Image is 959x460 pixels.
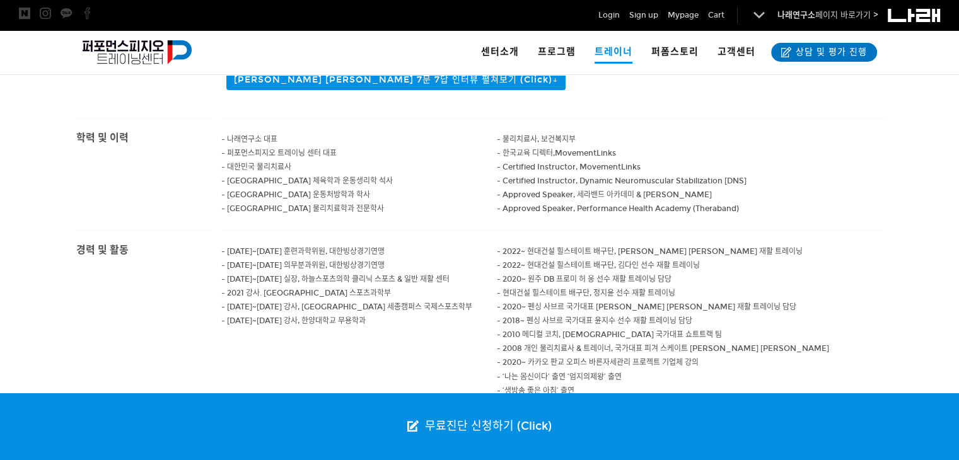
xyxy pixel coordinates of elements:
[528,30,585,74] a: 프로그램
[221,190,370,199] span: - [GEOGRAPHIC_DATA] 운동처방학과 학사
[497,204,739,213] span: - Approved Speaker, Performance Health Academy (Theraband)
[718,46,755,57] span: 고객센터
[595,42,632,64] span: 트레이너
[76,132,129,144] span: 학력 및 이력
[497,275,671,284] span: - 2020~ 원주 DB 프로미 허 웅 선수 재활 트레이닝 담당
[497,344,829,353] span: - 2008 개인 물리치료사 & 트레이너, 국가대표 피겨 스케이트 [PERSON_NAME] [PERSON_NAME]
[497,149,555,158] span: - 한국교육 디렉터,
[497,247,803,256] span: - 2022~ 현대건설 힐스테이트 배구단, [PERSON_NAME] [PERSON_NAME] 재활 트레이닝
[221,176,393,185] span: - [GEOGRAPHIC_DATA] 체육학과 운동생리학 석사
[497,163,641,171] span: - Certified Instructor, MovementLinks
[221,204,384,213] span: - [GEOGRAPHIC_DATA] 물리치료학과 전문학사
[497,289,675,297] span: - 현대건설 힐스테이트 배구단, 정지윤 선수 재활 트레이닝
[472,30,528,74] a: 센터소개
[221,163,291,171] span: - 대한민국 물리치료사
[497,176,747,185] span: - Certified Instructor, Dynamic Neuromuscular Stabilization [DNS]
[497,358,699,367] span: - 2020~ 카카오 판교 오피스 바른자세관리 프로젝트 기업체 강의
[777,10,878,20] a: 나래연구소페이지 바로가기 >
[221,135,277,144] span: - 나래연구소 대표
[555,149,616,158] span: MovementLinks
[221,149,337,158] span: - 퍼포먼스피지오 트레이닝 센터 대표
[481,46,519,57] span: 센터소개
[777,10,815,20] strong: 나래연구소
[226,70,566,90] button: [PERSON_NAME] [PERSON_NAME] 7문 7답 인터뷰 펼쳐보기 (Click)↓
[668,9,699,21] a: Mypage
[497,302,796,311] span: - 2020~ 펜싱 사브르 국가대표 [PERSON_NAME] [PERSON_NAME] 재활 트레이닝 담당
[708,30,765,74] a: 고객센터
[497,316,692,325] span: - 2018~ 펜싱 사브르 국가대표 윤지수 선수 재활 트레이닝 담당
[629,9,658,21] a: Sign up
[708,9,724,21] a: Cart
[497,135,576,144] span: - 물리치료사, 보건복지부
[497,190,712,199] span: - Approved Speaker, 세라밴드 아카데미 & [PERSON_NAME]
[76,244,129,256] span: 경력 및 활동
[497,386,574,395] span: - ‘생방송 좋은 아침’ 출연
[642,30,708,74] a: 퍼폼스토리
[598,9,620,21] a: Login
[792,46,867,59] span: 상담 및 평가 진행
[395,393,564,460] a: 무료진단 신청하기 (Click)
[497,261,700,270] span: - 2022~ 현대건설 힐스테이트 배구단, 김다인 선수 재활 트레이닝
[221,289,391,297] span: - 2021 강사. [GEOGRAPHIC_DATA] 스포츠과학부
[771,43,877,62] a: 상담 및 평가 진행
[651,46,699,57] span: 퍼폼스토리
[585,30,642,74] a: 트레이너
[221,261,385,270] span: - [DATE]~[DATE] 의무분과위원, 대한빙상경기연맹
[497,372,622,381] span: - ‘나는 몸신이다’ 출연 ‘엄지의제왕’ 출연
[221,275,450,284] span: - [DATE]~[DATE] 실장, 하늘스포츠의학 클리닉 스포츠 & 일반 재활 센터
[538,46,576,57] span: 프로그램
[497,330,722,339] span: - 2010 메디컬 코치, [DEMOGRAPHIC_DATA] 국가대표 쇼트트랙 팀
[221,302,472,311] span: - [DATE]~[DATE] 강사, [GEOGRAPHIC_DATA] 세종캠퍼스 국제스포츠학부
[221,247,385,256] span: - [DATE]~[DATE] 훈련과학위원, 대한빙상경기연맹
[221,316,366,325] span: - [DATE]~[DATE] 강사, 한양대학교 무용학과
